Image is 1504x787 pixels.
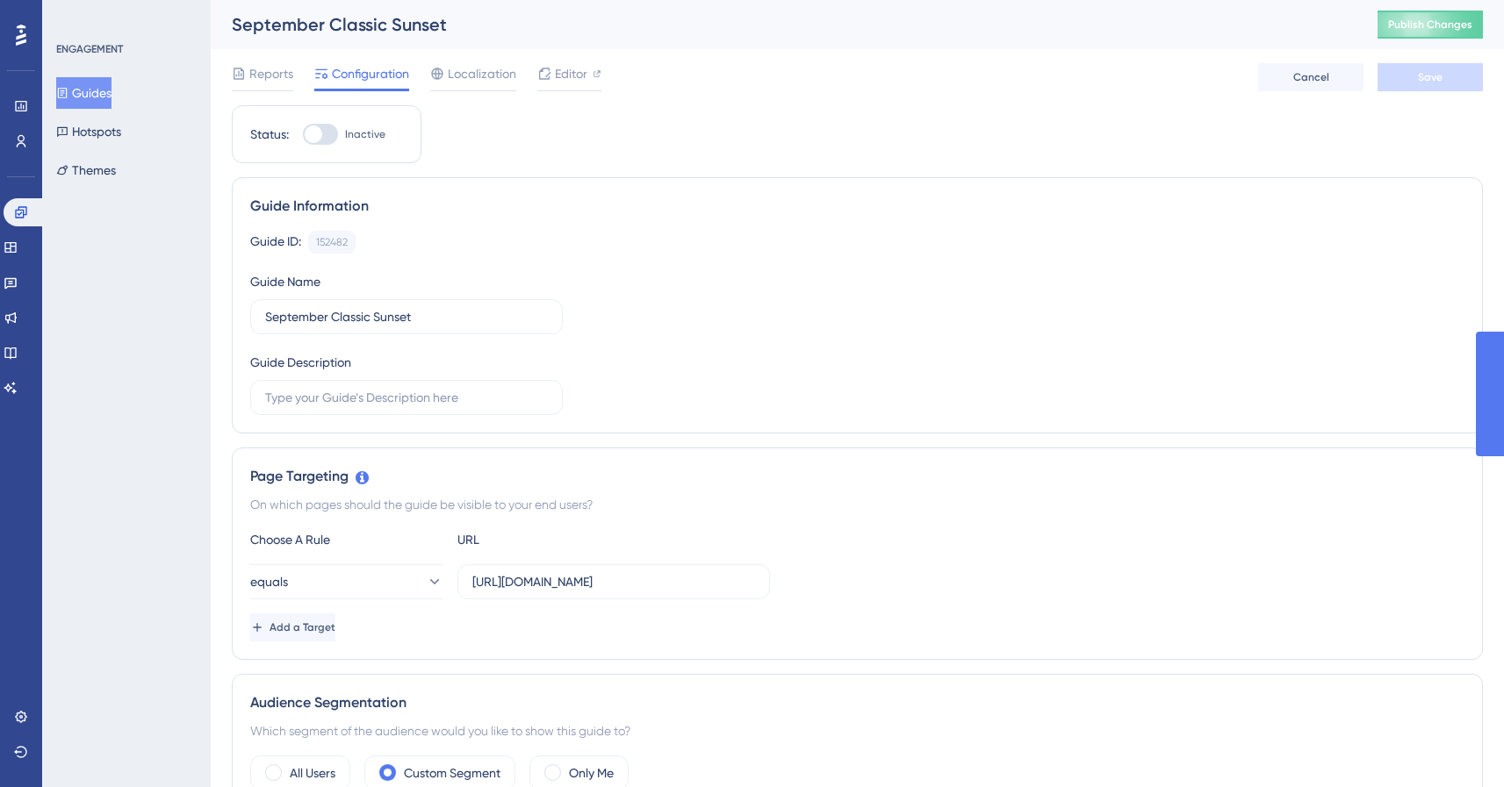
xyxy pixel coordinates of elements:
div: Guide Name [250,271,320,292]
span: Inactive [345,127,385,141]
div: 152482 [316,235,348,249]
div: Status: [250,124,289,145]
button: Save [1378,63,1483,91]
input: yourwebsite.com/path [472,572,755,591]
button: Publish Changes [1378,11,1483,39]
div: ENGAGEMENT [56,42,123,56]
iframe: UserGuiding AI Assistant Launcher [1430,718,1483,770]
div: URL [457,529,651,550]
div: September Classic Sunset [232,12,1334,37]
button: equals [250,564,443,599]
div: Page Targeting [250,466,1464,487]
div: On which pages should the guide be visible to your end users? [250,494,1464,515]
span: Publish Changes [1388,18,1472,32]
span: Reports [249,63,293,84]
input: Type your Guide’s Description here [265,388,548,407]
span: Save [1418,70,1443,84]
div: Guide Description [250,352,351,373]
span: Editor [555,63,587,84]
span: Cancel [1293,70,1329,84]
label: All Users [290,762,335,783]
span: Add a Target [270,620,335,634]
label: Custom Segment [404,762,500,783]
div: Choose A Rule [250,529,443,550]
span: Configuration [332,63,409,84]
button: Cancel [1258,63,1364,91]
label: Only Me [569,762,614,783]
div: Audience Segmentation [250,692,1464,713]
button: Add a Target [250,613,335,641]
div: Guide ID: [250,231,301,254]
button: Hotspots [56,116,121,147]
span: Localization [448,63,516,84]
span: equals [250,571,288,592]
input: Type your Guide’s Name here [265,307,548,326]
div: Which segment of the audience would you like to show this guide to? [250,720,1464,741]
button: Guides [56,77,112,109]
div: Guide Information [250,196,1464,217]
button: Themes [56,154,116,186]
